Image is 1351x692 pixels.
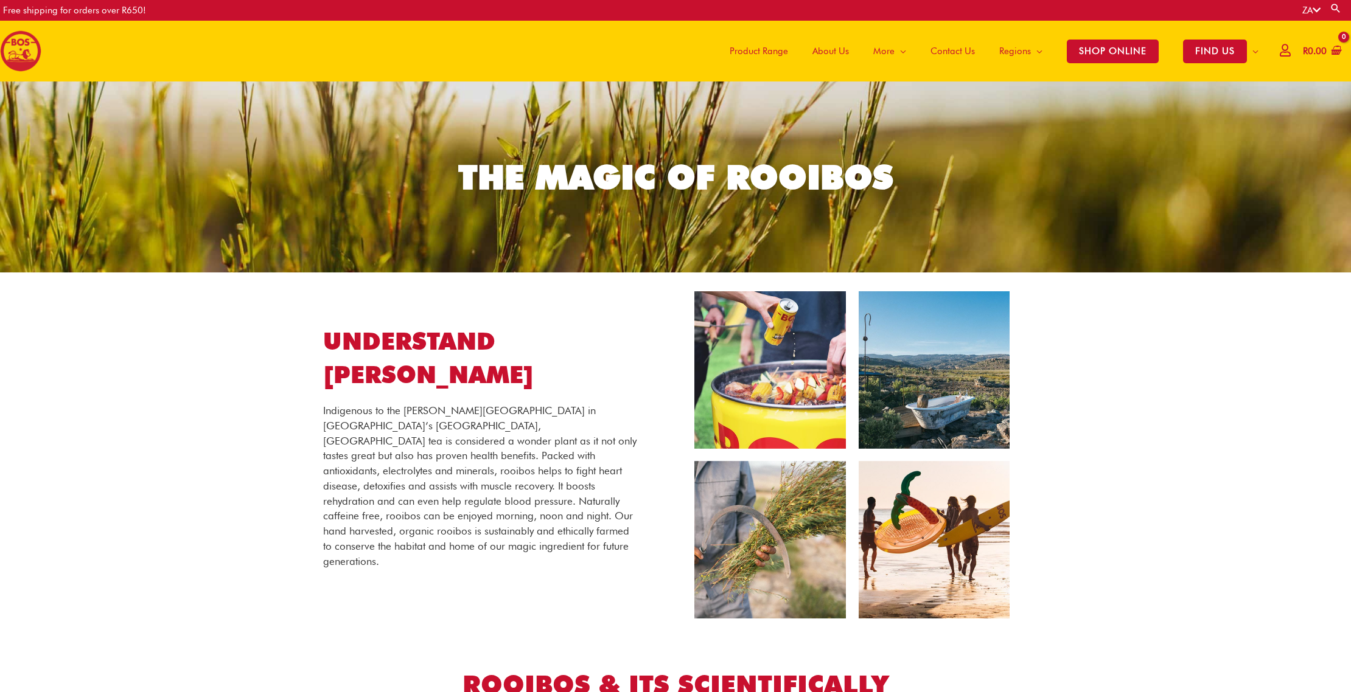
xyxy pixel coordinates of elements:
a: Product Range [717,21,800,81]
a: ZA [1302,5,1321,16]
span: Regions [999,33,1031,69]
img: Rooibos [694,291,1011,620]
a: View Shopping Cart, empty [1300,38,1342,65]
span: R [1303,46,1308,57]
nav: Site Navigation [708,21,1271,81]
span: More [873,33,895,69]
span: SHOP ONLINE [1067,40,1159,63]
h1: UNDERSTAND [PERSON_NAME] [323,325,640,391]
a: Regions [987,21,1055,81]
span: Contact Us [930,33,975,69]
bdi: 0.00 [1303,46,1327,57]
span: Product Range [730,33,788,69]
a: More [861,21,918,81]
a: SHOP ONLINE [1055,21,1171,81]
a: Search button [1330,2,1342,14]
a: Contact Us [918,21,987,81]
p: Indigenous to the [PERSON_NAME][GEOGRAPHIC_DATA] in [GEOGRAPHIC_DATA]’s [GEOGRAPHIC_DATA], [GEOGR... [323,403,640,569]
span: About Us [812,33,849,69]
span: FIND US [1183,40,1247,63]
a: About Us [800,21,861,81]
div: THE MAGIC OF ROOIBOS [458,161,893,194]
